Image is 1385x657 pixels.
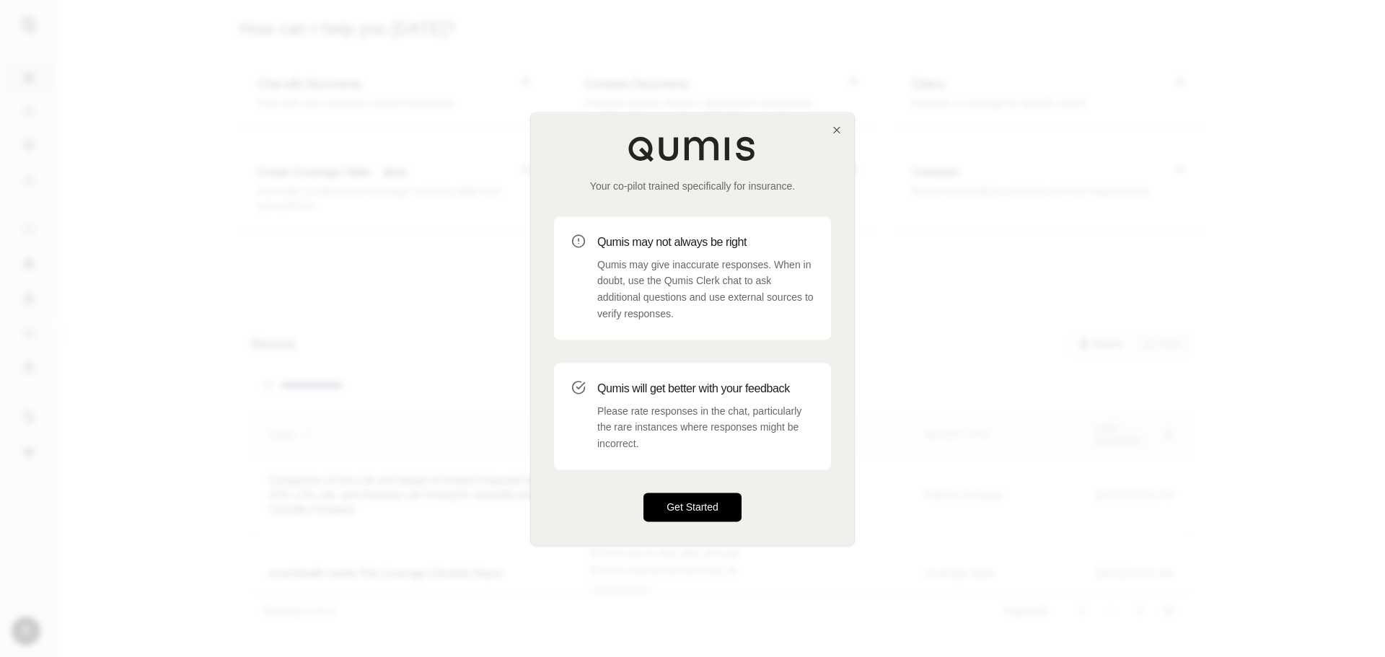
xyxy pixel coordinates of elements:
[597,234,814,251] h3: Qumis may not always be right
[597,403,814,452] p: Please rate responses in the chat, particularly the rare instances where responses might be incor...
[597,380,814,397] h3: Qumis will get better with your feedback
[597,257,814,322] p: Qumis may give inaccurate responses. When in doubt, use the Qumis Clerk chat to ask additional qu...
[628,136,757,162] img: Qumis Logo
[554,179,831,193] p: Your co-pilot trained specifically for insurance.
[643,493,742,521] button: Get Started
